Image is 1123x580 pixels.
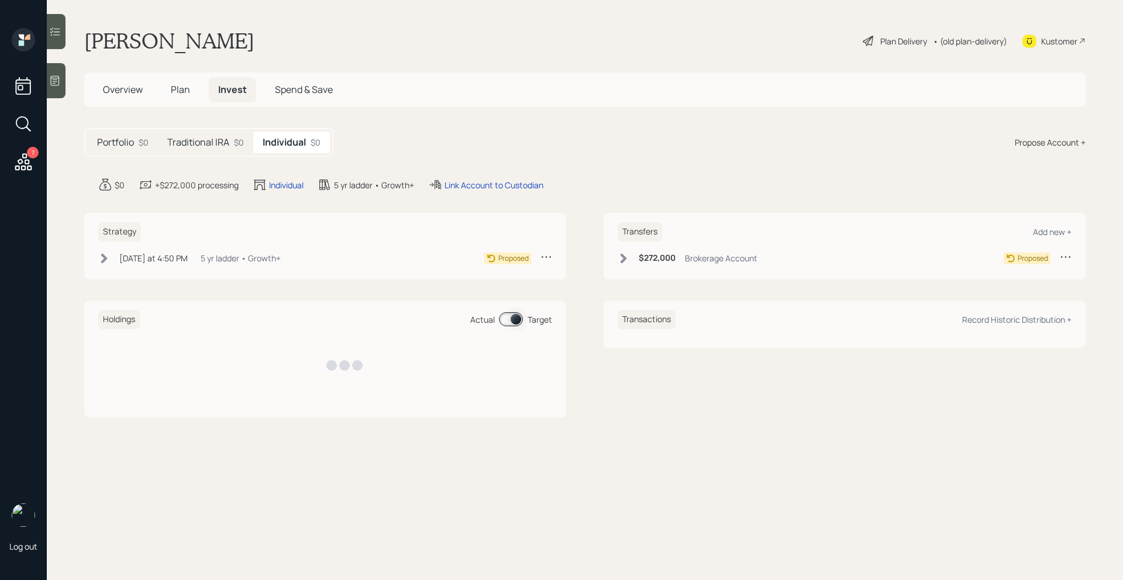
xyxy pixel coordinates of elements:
[1033,226,1072,237] div: Add new +
[218,83,247,96] span: Invest
[334,179,414,191] div: 5 yr ladder • Growth+
[528,313,552,326] div: Target
[155,179,239,191] div: +$272,000 processing
[1015,136,1086,149] div: Propose Account +
[933,35,1007,47] div: • (old plan-delivery)
[618,222,662,241] h6: Transfers
[1041,35,1077,47] div: Kustomer
[84,28,254,54] h1: [PERSON_NAME]
[27,147,39,158] div: 7
[98,310,140,329] h6: Holdings
[311,136,321,149] div: $0
[1018,253,1048,264] div: Proposed
[234,136,244,149] div: $0
[685,252,757,264] div: Brokerage Account
[962,314,1072,325] div: Record Historic Distribution +
[139,136,149,149] div: $0
[269,179,304,191] div: Individual
[97,137,134,148] h5: Portfolio
[119,252,188,264] div: [DATE] at 4:50 PM
[275,83,333,96] span: Spend & Save
[201,252,281,264] div: 5 yr ladder • Growth+
[12,503,35,527] img: michael-russo-headshot.png
[167,137,229,148] h5: Traditional IRA
[115,179,125,191] div: $0
[171,83,190,96] span: Plan
[470,313,495,326] div: Actual
[880,35,927,47] div: Plan Delivery
[103,83,143,96] span: Overview
[263,137,306,148] h5: Individual
[9,541,37,552] div: Log out
[618,310,676,329] h6: Transactions
[98,222,141,241] h6: Strategy
[498,253,529,264] div: Proposed
[445,179,543,191] div: Link Account to Custodian
[639,253,676,263] h6: $272,000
